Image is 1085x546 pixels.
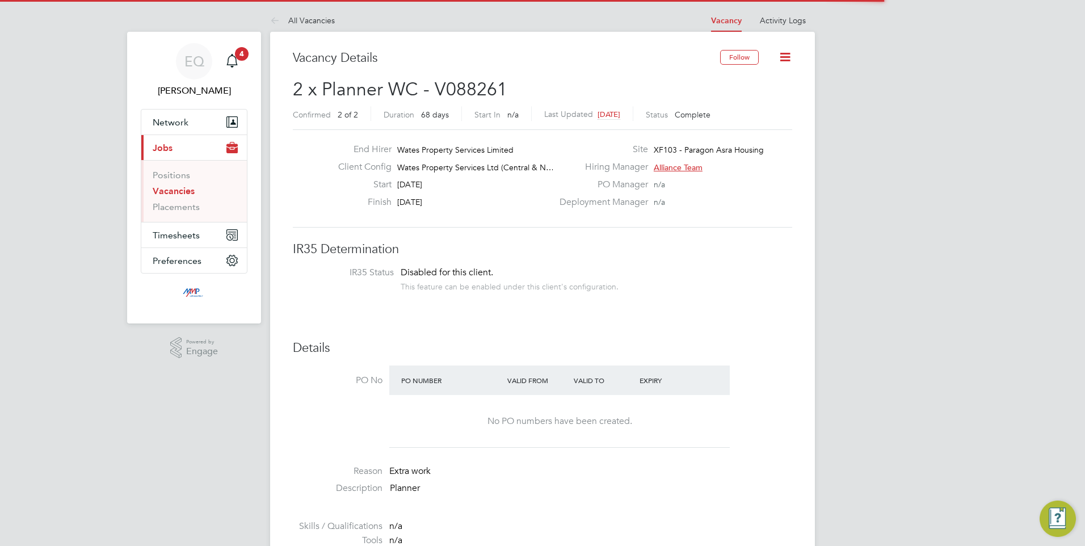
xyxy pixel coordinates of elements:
[401,415,718,427] div: No PO numbers have been created.
[760,15,806,26] a: Activity Logs
[141,248,247,273] button: Preferences
[141,84,247,98] span: Eva Quinn
[293,375,382,387] label: PO No
[504,370,571,390] div: Valid From
[141,285,247,303] a: Go to home page
[397,162,554,173] span: Wates Property Services Ltd (Central & N…
[293,241,792,258] h3: IR35 Determination
[654,179,665,190] span: n/a
[153,170,190,180] a: Positions
[153,255,201,266] span: Preferences
[397,179,422,190] span: [DATE]
[127,32,261,324] nav: Main navigation
[293,520,382,532] label: Skills / Qualifications
[141,110,247,135] button: Network
[141,135,247,160] button: Jobs
[654,197,665,207] span: n/a
[184,54,204,69] span: EQ
[654,145,764,155] span: XF103 - Paragon Asra Housing
[398,370,504,390] div: PO Number
[401,279,619,292] div: This feature can be enabled under this client's configuration.
[720,50,759,65] button: Follow
[329,161,392,173] label: Client Config
[654,162,703,173] span: Alliance Team
[389,520,402,532] span: n/a
[598,110,620,119] span: [DATE]
[553,196,648,208] label: Deployment Manager
[571,370,637,390] div: Valid To
[153,186,195,196] a: Vacancies
[553,144,648,156] label: Site
[293,50,720,66] h3: Vacancy Details
[338,110,358,120] span: 2 of 2
[178,285,211,303] img: mmpconsultancy-logo-retina.png
[401,267,493,278] span: Disabled for this client.
[153,201,200,212] a: Placements
[186,347,218,356] span: Engage
[293,465,382,477] label: Reason
[170,337,218,359] a: Powered byEngage
[544,109,593,119] label: Last Updated
[507,110,519,120] span: n/a
[304,267,394,279] label: IR35 Status
[553,161,648,173] label: Hiring Manager
[141,222,247,247] button: Timesheets
[711,16,742,26] a: Vacancy
[293,340,792,356] h3: Details
[421,110,449,120] span: 68 days
[270,15,335,26] a: All Vacancies
[235,47,249,61] span: 4
[553,179,648,191] label: PO Manager
[397,145,514,155] span: Wates Property Services Limited
[637,370,703,390] div: Expiry
[389,465,431,477] span: Extra work
[397,197,422,207] span: [DATE]
[293,110,331,120] label: Confirmed
[141,160,247,222] div: Jobs
[293,482,382,494] label: Description
[329,179,392,191] label: Start
[186,337,218,347] span: Powered by
[153,142,173,153] span: Jobs
[221,43,243,79] a: 4
[675,110,710,120] span: Complete
[141,43,247,98] a: EQ[PERSON_NAME]
[646,110,668,120] label: Status
[389,535,402,546] span: n/a
[384,110,414,120] label: Duration
[474,110,501,120] label: Start In
[329,144,392,156] label: End Hirer
[1040,501,1076,537] button: Engage Resource Center
[329,196,392,208] label: Finish
[153,117,188,128] span: Network
[153,230,200,241] span: Timesheets
[390,482,792,494] p: Planner
[293,78,507,100] span: 2 x Planner WC - V088261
